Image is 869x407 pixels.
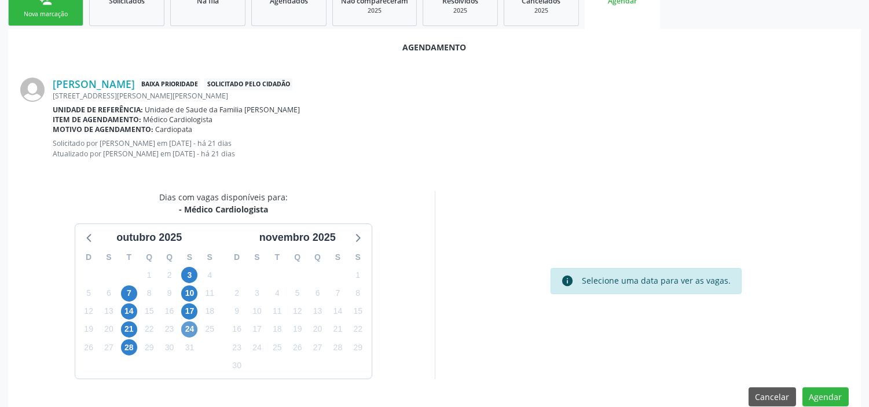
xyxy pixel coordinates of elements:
div: T [267,248,287,266]
span: quinta-feira, 30 de outubro de 2025 [162,339,178,355]
a: [PERSON_NAME] [53,78,135,90]
span: quarta-feira, 26 de novembro de 2025 [289,339,306,355]
span: terça-feira, 7 de outubro de 2025 [121,285,137,302]
span: sexta-feira, 10 de outubro de 2025 [181,285,197,302]
span: domingo, 19 de outubro de 2025 [80,321,97,338]
span: quinta-feira, 9 de outubro de 2025 [162,285,178,302]
span: Unidade de Saude da Familia [PERSON_NAME] [145,105,300,115]
span: quarta-feira, 8 de outubro de 2025 [141,285,157,302]
div: Q [287,248,307,266]
span: quinta-feira, 23 de outubro de 2025 [162,321,178,338]
span: terça-feira, 21 de outubro de 2025 [121,321,137,338]
span: sábado, 1 de novembro de 2025 [350,267,366,283]
span: segunda-feira, 3 de novembro de 2025 [249,285,265,302]
span: quinta-feira, 27 de novembro de 2025 [310,339,326,355]
span: sexta-feira, 28 de novembro de 2025 [329,339,346,355]
span: domingo, 5 de outubro de 2025 [80,285,97,302]
span: domingo, 2 de novembro de 2025 [229,285,245,302]
div: Q [159,248,179,266]
div: S [200,248,220,266]
span: sexta-feira, 3 de outubro de 2025 [181,267,197,283]
span: terça-feira, 28 de outubro de 2025 [121,339,137,355]
span: sexta-feira, 21 de novembro de 2025 [329,321,346,338]
span: terça-feira, 11 de novembro de 2025 [269,303,285,320]
span: sexta-feira, 24 de outubro de 2025 [181,321,197,338]
span: sexta-feira, 31 de outubro de 2025 [181,339,197,355]
span: terça-feira, 18 de novembro de 2025 [269,321,285,338]
span: sábado, 8 de novembro de 2025 [350,285,366,302]
div: Selecione uma data para ver as vagas. [582,274,731,287]
div: T [119,248,139,266]
div: S [179,248,200,266]
p: Solicitado por [PERSON_NAME] em [DATE] - há 21 dias Atualizado por [PERSON_NAME] em [DATE] - há 2... [53,138,849,158]
span: segunda-feira, 24 de novembro de 2025 [249,339,265,355]
button: Agendar [802,387,849,407]
div: S [247,248,267,266]
span: terça-feira, 25 de novembro de 2025 [269,339,285,355]
div: 2025 [431,6,489,15]
span: domingo, 9 de novembro de 2025 [229,303,245,320]
b: Motivo de agendamento: [53,124,153,134]
span: domingo, 12 de outubro de 2025 [80,303,97,320]
div: - Médico Cardiologista [159,203,288,215]
b: Unidade de referência: [53,105,143,115]
span: quinta-feira, 20 de novembro de 2025 [310,321,326,338]
button: Cancelar [749,387,796,407]
span: quinta-feira, 2 de outubro de 2025 [162,267,178,283]
span: domingo, 30 de novembro de 2025 [229,357,245,373]
span: quarta-feira, 15 de outubro de 2025 [141,303,157,320]
span: sexta-feira, 7 de novembro de 2025 [329,285,346,302]
span: quarta-feira, 19 de novembro de 2025 [289,321,306,338]
span: sábado, 25 de outubro de 2025 [201,321,218,338]
div: 2025 [341,6,408,15]
span: segunda-feira, 6 de outubro de 2025 [101,285,117,302]
span: sábado, 11 de outubro de 2025 [201,285,218,302]
span: quinta-feira, 13 de novembro de 2025 [310,303,326,320]
span: sábado, 18 de outubro de 2025 [201,303,218,320]
div: Nova marcação [17,10,75,19]
span: terça-feira, 14 de outubro de 2025 [121,303,137,320]
div: Dias com vagas disponíveis para: [159,191,288,215]
span: Baixa Prioridade [139,78,200,90]
span: quinta-feira, 16 de outubro de 2025 [162,303,178,320]
span: domingo, 26 de outubro de 2025 [80,339,97,355]
span: quinta-feira, 6 de novembro de 2025 [310,285,326,302]
span: sábado, 4 de outubro de 2025 [201,267,218,283]
span: quarta-feira, 1 de outubro de 2025 [141,267,157,283]
span: quarta-feira, 12 de novembro de 2025 [289,303,306,320]
i: info [561,274,574,287]
div: Q [307,248,328,266]
span: sexta-feira, 17 de outubro de 2025 [181,303,197,320]
div: 2025 [512,6,570,15]
span: Solicitado pelo cidadão [204,78,292,90]
span: quarta-feira, 5 de novembro de 2025 [289,285,306,302]
span: sábado, 15 de novembro de 2025 [350,303,366,320]
span: segunda-feira, 20 de outubro de 2025 [101,321,117,338]
span: terça-feira, 4 de novembro de 2025 [269,285,285,302]
span: segunda-feira, 13 de outubro de 2025 [101,303,117,320]
span: segunda-feira, 10 de novembro de 2025 [249,303,265,320]
span: Cardiopata [156,124,193,134]
div: S [348,248,368,266]
span: sexta-feira, 14 de novembro de 2025 [329,303,346,320]
div: Agendamento [20,41,849,53]
div: novembro 2025 [255,230,340,245]
span: quarta-feira, 29 de outubro de 2025 [141,339,157,355]
div: D [79,248,99,266]
div: [STREET_ADDRESS][PERSON_NAME][PERSON_NAME] [53,91,849,101]
span: domingo, 16 de novembro de 2025 [229,321,245,338]
div: S [328,248,348,266]
span: sábado, 22 de novembro de 2025 [350,321,366,338]
div: D [227,248,247,266]
div: Q [139,248,159,266]
span: domingo, 23 de novembro de 2025 [229,339,245,355]
span: quarta-feira, 22 de outubro de 2025 [141,321,157,338]
span: sábado, 29 de novembro de 2025 [350,339,366,355]
span: segunda-feira, 27 de outubro de 2025 [101,339,117,355]
div: outubro 2025 [112,230,186,245]
img: img [20,78,45,102]
span: Médico Cardiologista [144,115,213,124]
div: S [99,248,119,266]
span: segunda-feira, 17 de novembro de 2025 [249,321,265,338]
b: Item de agendamento: [53,115,141,124]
